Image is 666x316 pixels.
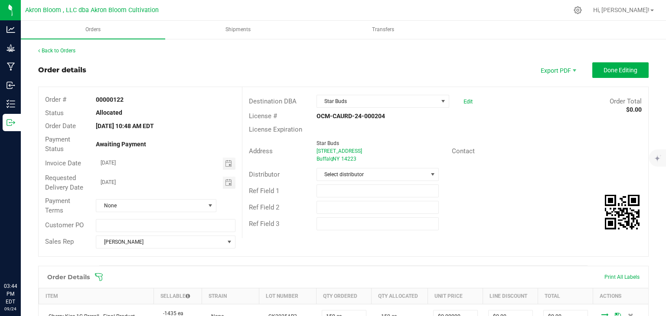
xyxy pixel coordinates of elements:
[333,156,340,162] span: NY
[153,288,202,304] th: Sellable
[532,62,584,78] li: Export PDF
[96,123,154,129] strong: [DATE] 10:48 AM EDT
[7,81,15,90] inline-svg: Inbound
[538,288,593,304] th: Total
[45,109,64,117] span: Status
[610,97,642,105] span: Order Total
[259,288,316,304] th: Lot Number
[372,288,428,304] th: Qty Allocated
[39,288,154,304] th: Item
[626,106,642,113] strong: $0.00
[605,195,640,229] qrcode: 00000122
[317,113,385,119] strong: OCM-CAURD-24-000204
[45,221,84,229] span: Customer PO
[38,65,86,75] div: Order details
[45,238,74,245] span: Sales Rep
[249,97,297,105] span: Destination DBA
[7,100,15,108] inline-svg: Inventory
[249,112,277,120] span: License #
[317,288,372,304] th: Qty Ordered
[604,67,637,74] span: Done Editing
[483,288,538,304] th: Line Discount
[96,96,124,103] strong: 00000122
[249,126,302,133] span: License Expiration
[7,25,15,34] inline-svg: Analytics
[45,96,66,103] span: Order #
[7,44,15,52] inline-svg: Grow
[464,98,473,105] a: Edit
[452,147,475,155] span: Contact
[7,118,15,127] inline-svg: Outbound
[74,26,112,33] span: Orders
[593,6,650,13] span: Hi, [PERSON_NAME]!
[317,148,362,154] span: [STREET_ADDRESS]
[47,274,90,281] h1: Order Details
[96,200,205,212] span: None
[21,21,165,39] a: Orders
[214,26,262,33] span: Shipments
[428,288,483,304] th: Unit Price
[45,122,76,130] span: Order Date
[593,288,648,304] th: Actions
[45,174,83,192] span: Requested Delivery Date
[360,26,406,33] span: Transfers
[317,156,333,162] span: Buffalo
[249,203,279,211] span: Ref Field 2
[572,6,583,14] div: Manage settings
[317,140,339,146] span: Star Buds
[4,282,17,306] p: 03:44 PM EDT
[223,177,235,189] span: Toggle calendar
[249,171,280,178] span: Distributor
[45,197,70,215] span: Payment Terms
[332,156,333,162] span: ,
[223,158,235,170] span: Toggle calendar
[9,247,35,273] iframe: Resource center
[45,159,81,167] span: Invoice Date
[25,6,159,14] span: Akron Bloom , LLC dba Akron Bloom Cultivation
[249,220,279,228] span: Ref Field 3
[311,21,456,39] a: Transfers
[317,95,438,107] span: Star Buds
[341,156,356,162] span: 14223
[45,135,70,153] span: Payment Status
[317,168,428,181] span: Select distributor
[38,48,75,54] a: Back to Orders
[202,288,259,304] th: Strain
[96,236,224,248] span: [PERSON_NAME]
[96,141,146,148] strong: Awaiting Payment
[7,62,15,71] inline-svg: Manufacturing
[249,187,279,195] span: Ref Field 1
[592,62,649,78] button: Done Editing
[96,109,122,116] strong: Allocated
[4,306,17,312] p: 09/24
[166,21,310,39] a: Shipments
[605,195,640,229] img: Scan me!
[249,147,273,155] span: Address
